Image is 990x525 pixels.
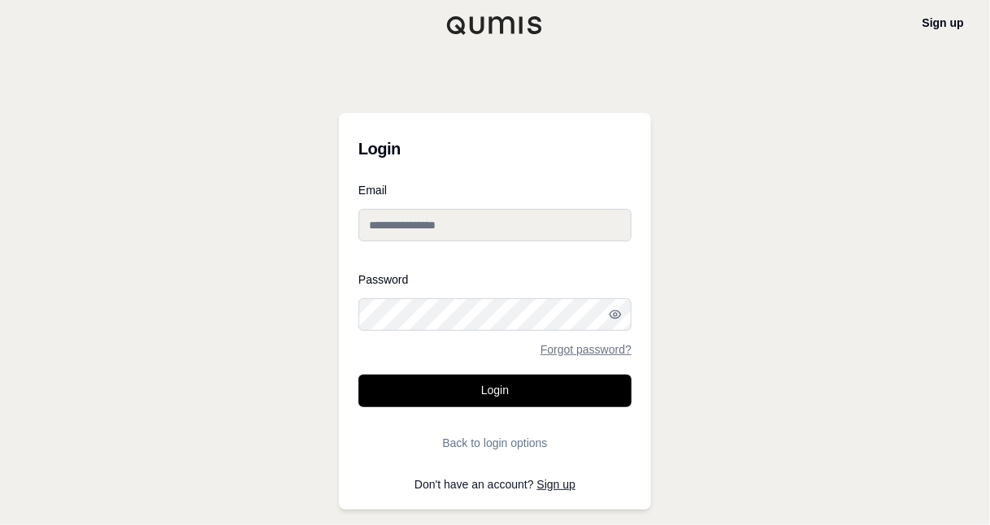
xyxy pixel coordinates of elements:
[358,427,632,459] button: Back to login options
[923,16,964,29] a: Sign up
[537,478,575,491] a: Sign up
[358,132,632,165] h3: Login
[358,479,632,490] p: Don't have an account?
[358,375,632,407] button: Login
[541,344,632,355] a: Forgot password?
[446,15,544,35] img: Qumis
[358,184,632,196] label: Email
[358,274,632,285] label: Password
